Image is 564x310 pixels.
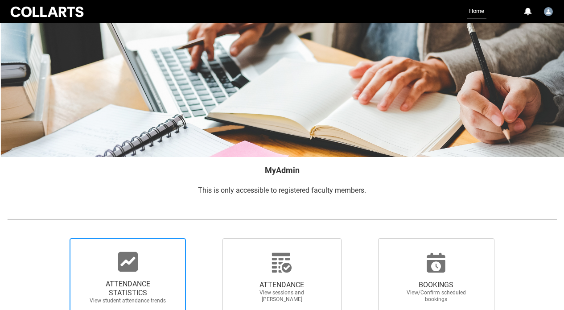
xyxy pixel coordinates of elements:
span: ATTENDANCE [243,281,321,289]
span: BOOKINGS [397,281,475,289]
span: View/Confirm scheduled bookings [397,289,475,303]
img: REDU_GREY_LINE [7,215,557,224]
span: This is only accessible to registered faculty members. [198,186,366,194]
span: View student attendance trends [89,298,167,304]
span: View sessions and [PERSON_NAME] [243,289,321,303]
span: ATTENDANCE STATISTICS [89,280,167,298]
a: Home [467,4,486,19]
h2: MyAdmin [7,164,557,176]
button: User Profile Faculty.jwilson [542,4,555,18]
img: Faculty.jwilson [544,7,553,16]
